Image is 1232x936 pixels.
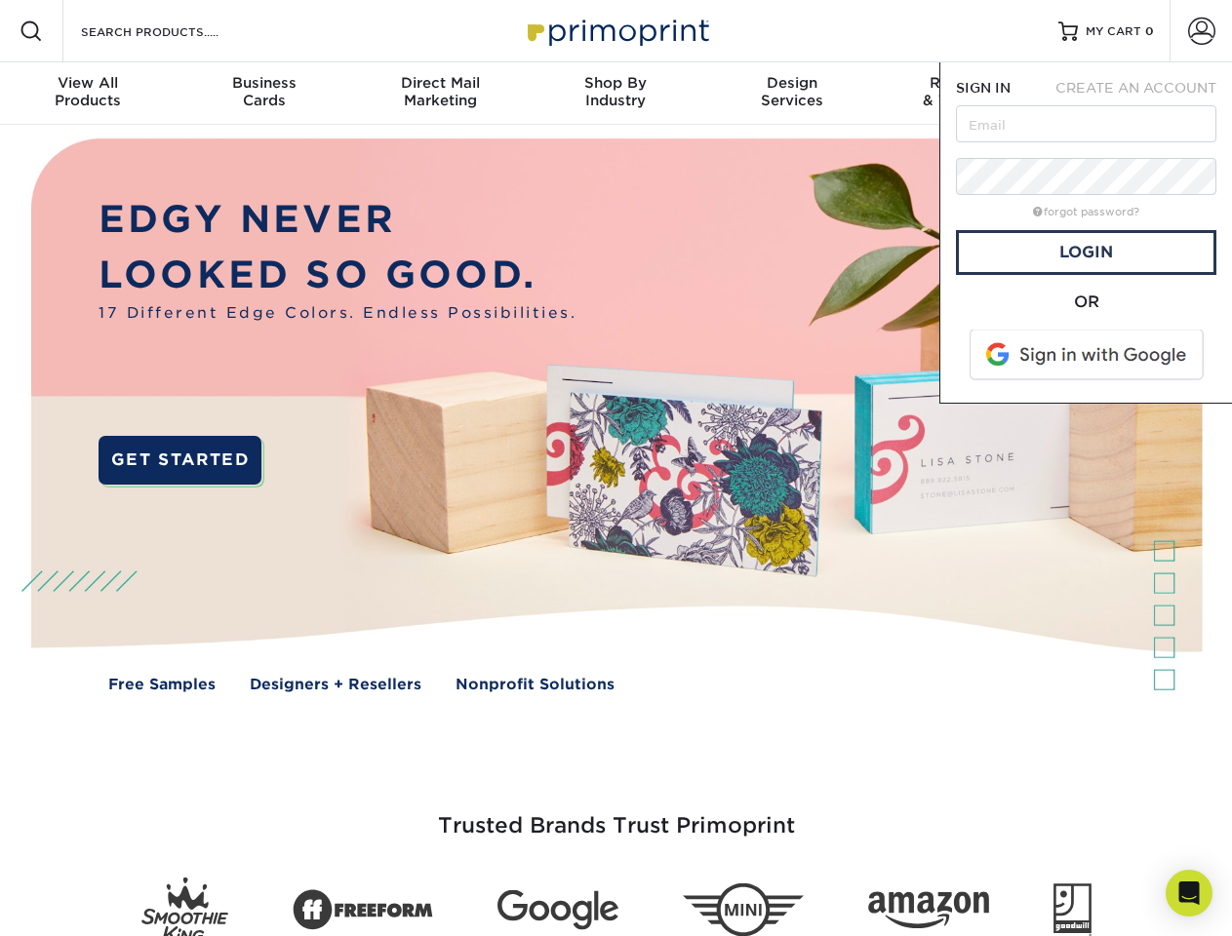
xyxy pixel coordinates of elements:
a: Free Samples [108,674,216,696]
div: Open Intercom Messenger [1166,870,1212,916]
a: Resources& Templates [880,62,1055,125]
img: Primoprint [519,10,714,52]
img: Google [497,890,618,930]
a: Direct MailMarketing [352,62,528,125]
a: Nonprofit Solutions [456,674,615,696]
div: & Templates [880,74,1055,109]
span: Shop By [528,74,703,92]
iframe: Google Customer Reviews [5,877,166,929]
input: SEARCH PRODUCTS..... [79,19,269,43]
span: 17 Different Edge Colors. Endless Possibilities. [99,302,576,325]
span: 0 [1145,24,1154,38]
input: Email [956,105,1216,142]
span: Business [176,74,351,92]
a: Designers + Resellers [250,674,421,696]
p: EDGY NEVER [99,192,576,248]
a: GET STARTED [99,436,261,485]
a: Login [956,230,1216,275]
a: DesignServices [704,62,880,125]
h3: Trusted Brands Trust Primoprint [46,766,1187,862]
img: Goodwill [1053,883,1092,936]
a: forgot password? [1033,206,1139,218]
span: Resources [880,74,1055,92]
div: Marketing [352,74,528,109]
span: SIGN IN [956,80,1011,96]
div: Cards [176,74,351,109]
a: Shop ByIndustry [528,62,703,125]
div: Industry [528,74,703,109]
p: LOOKED SO GOOD. [99,248,576,303]
a: BusinessCards [176,62,351,125]
img: Amazon [868,892,989,929]
div: OR [956,291,1216,314]
span: Direct Mail [352,74,528,92]
span: MY CART [1086,23,1141,40]
span: Design [704,74,880,92]
span: CREATE AN ACCOUNT [1055,80,1216,96]
div: Services [704,74,880,109]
